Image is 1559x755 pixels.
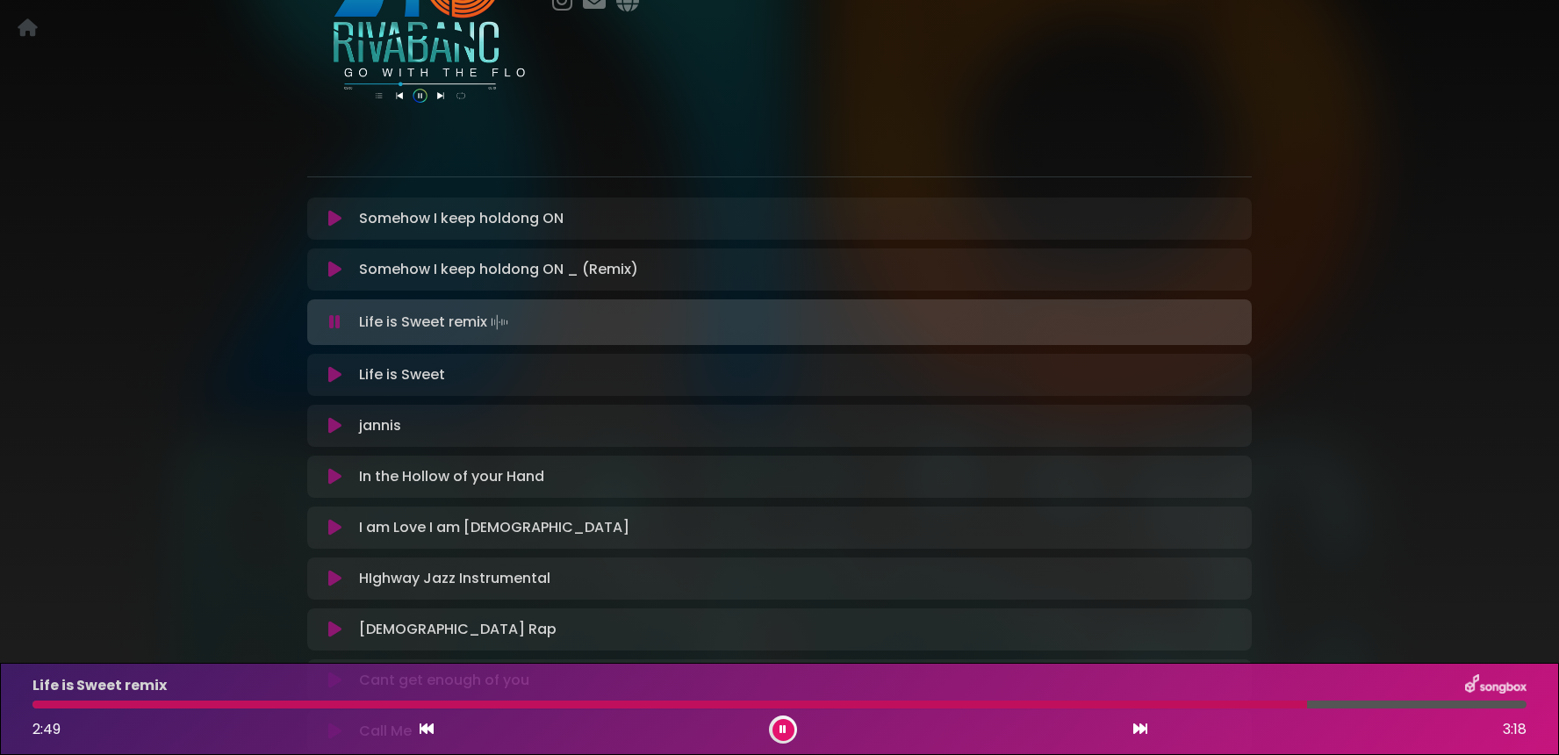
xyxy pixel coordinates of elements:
p: Somehow I keep holdong ON _ (Remix) [359,259,638,280]
p: jannis [359,415,401,436]
p: Life is Sweet remix [359,310,512,334]
p: Life is Sweet remix [32,675,167,696]
p: I am Love I am [DEMOGRAPHIC_DATA] [359,517,629,538]
p: [DEMOGRAPHIC_DATA] Rap [359,619,557,640]
img: waveform4.gif [487,310,512,334]
img: songbox-logo-white.png [1465,674,1527,697]
p: HIghway Jazz Instrumental [359,568,550,589]
p: Somehow I keep holdong ON [359,208,564,229]
p: Life is Sweet [359,364,445,385]
span: 3:18 [1503,719,1527,740]
p: In the Hollow of your Hand [359,466,544,487]
span: 2:49 [32,719,61,739]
